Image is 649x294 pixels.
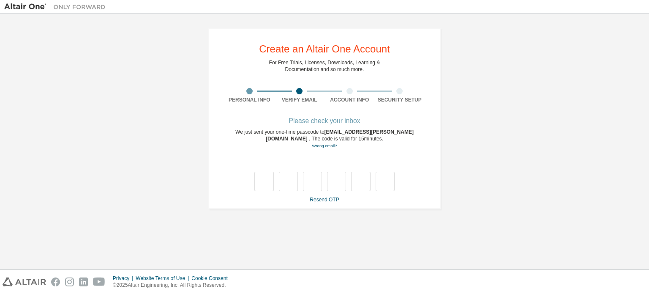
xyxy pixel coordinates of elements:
div: For Free Trials, Licenses, Downloads, Learning & Documentation and so much more. [269,59,380,73]
div: Create an Altair One Account [259,44,390,54]
a: Resend OTP [310,197,339,203]
div: Security Setup [375,96,425,103]
div: Privacy [113,275,136,282]
img: altair_logo.svg [3,278,46,286]
div: We just sent your one-time passcode to . The code is valid for 15 minutes. [224,129,425,149]
p: © 2025 Altair Engineering, Inc. All Rights Reserved. [113,282,233,289]
a: Go back to the registration form [312,143,337,148]
div: Personal Info [224,96,275,103]
img: facebook.svg [51,278,60,286]
div: Verify Email [275,96,325,103]
img: linkedin.svg [79,278,88,286]
img: instagram.svg [65,278,74,286]
span: [EMAIL_ADDRESS][PERSON_NAME][DOMAIN_NAME] [266,129,414,142]
div: Account Info [324,96,375,103]
div: Cookie Consent [191,275,232,282]
img: youtube.svg [93,278,105,286]
img: Altair One [4,3,110,11]
div: Website Terms of Use [136,275,191,282]
div: Please check your inbox [224,118,425,124]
